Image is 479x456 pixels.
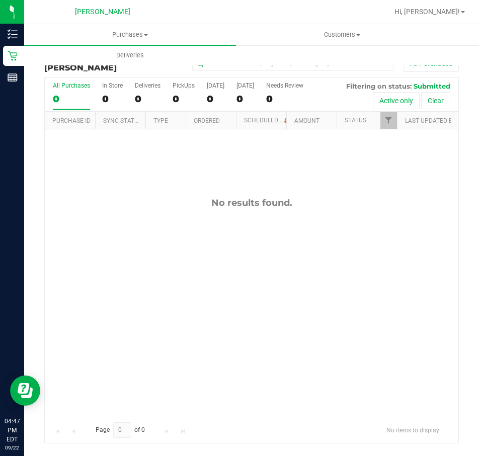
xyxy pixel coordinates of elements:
a: Sync Status [103,117,142,124]
span: Purchases [24,30,236,39]
h3: Purchase Fulfillment: [44,54,183,72]
inline-svg: Retail [8,51,18,61]
span: Submitted [414,82,450,90]
div: In Store [102,82,123,89]
div: 0 [266,93,303,105]
div: No results found. [45,197,458,208]
button: Active only [373,92,420,109]
a: Amount [294,117,320,124]
div: 0 [207,93,224,105]
div: [DATE] [236,82,254,89]
inline-svg: Reports [8,72,18,83]
a: Customers [236,24,448,45]
div: Needs Review [266,82,303,89]
div: 0 [236,93,254,105]
a: Filter [380,112,397,129]
div: [DATE] [207,82,224,89]
span: [PERSON_NAME] [44,63,117,72]
span: Customers [236,30,447,39]
a: Purchase ID [52,117,91,124]
div: 0 [53,93,90,105]
div: 0 [102,93,123,105]
a: Status [345,117,366,124]
p: 04:47 PM EDT [5,417,20,444]
a: Deliveries [24,45,236,66]
div: Deliveries [135,82,161,89]
a: Scheduled [244,117,290,124]
div: PickUps [173,82,195,89]
a: Purchases [24,24,236,45]
div: All Purchases [53,82,90,89]
span: No items to display [378,422,447,437]
span: Filtering on status: [346,82,412,90]
iframe: Resource center [10,375,40,406]
a: Ordered [194,117,220,124]
span: Deliveries [103,51,157,60]
span: [PERSON_NAME] [75,8,130,16]
span: Hi, [PERSON_NAME]! [394,8,460,16]
div: 0 [135,93,161,105]
span: Page of 0 [87,422,153,438]
div: 0 [173,93,195,105]
p: 09/22 [5,444,20,451]
button: Clear [421,92,450,109]
inline-svg: Inventory [8,29,18,39]
a: Type [153,117,168,124]
a: Last Updated By [405,117,456,124]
